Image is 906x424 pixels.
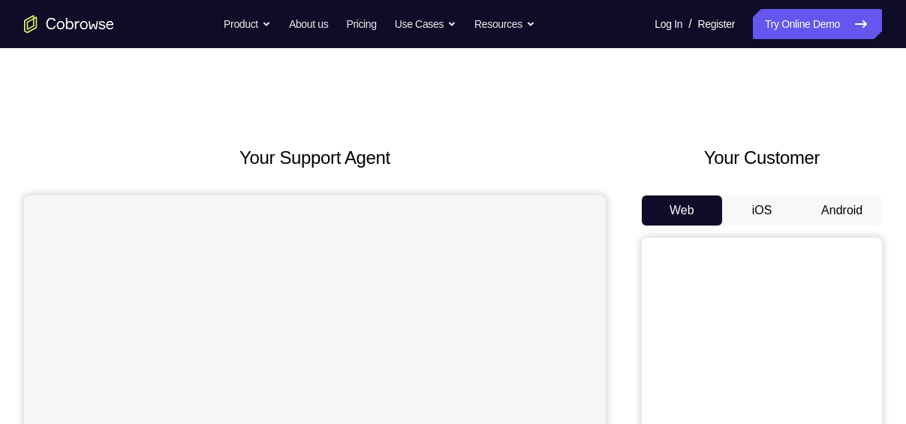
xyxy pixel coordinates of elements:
a: Register [698,9,735,39]
a: About us [289,9,328,39]
a: Go to the home page [24,15,114,33]
button: Resources [474,9,535,39]
button: Android [802,195,882,226]
a: Pricing [346,9,376,39]
h2: Your Support Agent [24,144,606,171]
a: Try Online Demo [753,9,882,39]
button: Product [224,9,271,39]
h2: Your Customer [642,144,882,171]
span: / [688,15,691,33]
button: Web [642,195,722,226]
button: iOS [722,195,802,226]
button: Use Cases [395,9,456,39]
a: Log In [655,9,682,39]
